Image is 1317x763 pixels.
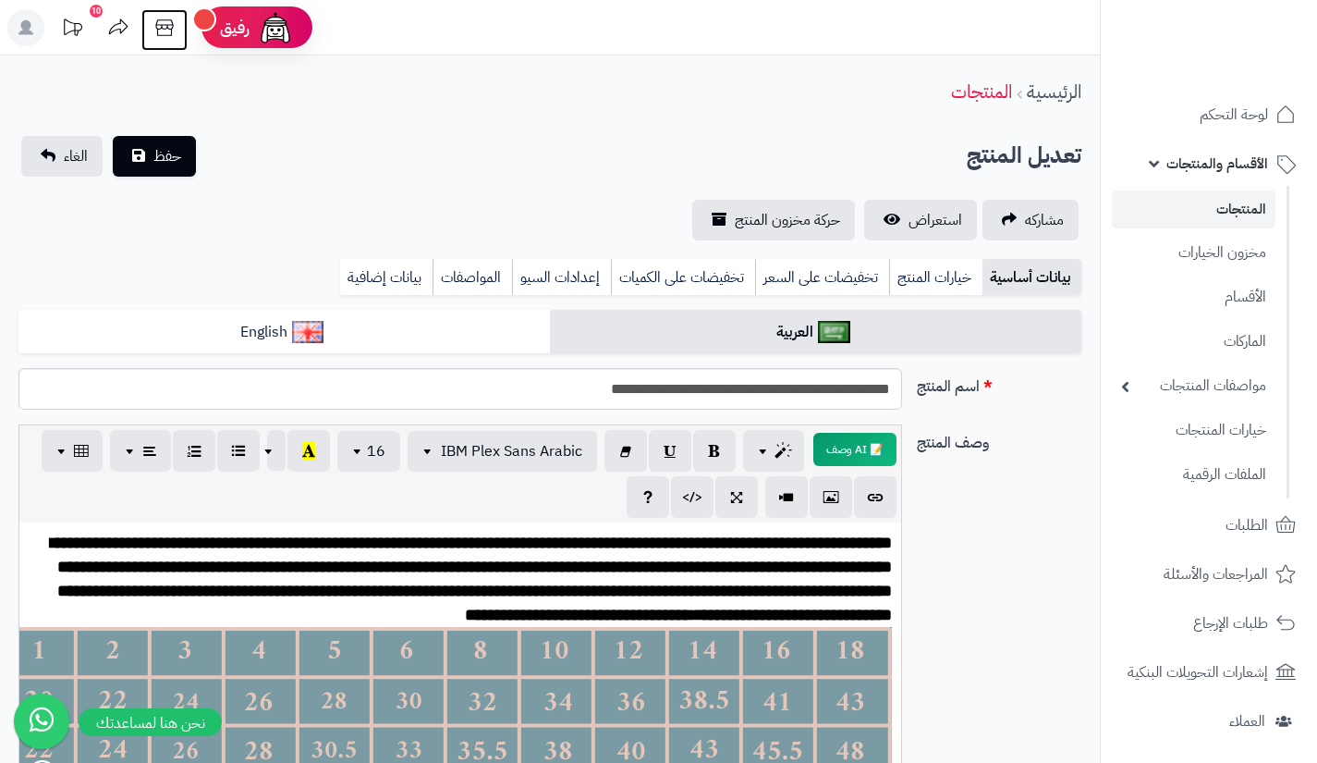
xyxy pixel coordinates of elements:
span: حفظ [153,145,181,167]
a: تخفيضات على الكميات [611,259,755,296]
a: تخفيضات على السعر [755,259,889,296]
img: العربية [818,321,850,343]
span: طلبات الإرجاع [1193,610,1268,636]
a: الغاء [21,136,103,177]
a: خيارات المنتج [889,259,982,296]
span: حركة مخزون المنتج [735,209,840,231]
a: لوحة التحكم [1112,92,1306,137]
a: العملاء [1112,699,1306,744]
button: IBM Plex Sans Arabic [408,431,597,472]
a: الماركات [1112,322,1275,362]
a: العربية [550,310,1081,355]
a: الأقسام [1112,277,1275,317]
span: المراجعات والأسئلة [1164,561,1268,587]
img: ai-face.png [257,9,294,46]
span: استعراض [908,209,962,231]
button: حفظ [113,136,196,177]
a: طلبات الإرجاع [1112,601,1306,646]
a: مشاركه [982,200,1079,240]
a: حركة مخزون المنتج [692,200,855,240]
a: الرئيسية [1027,78,1081,105]
span: الغاء [64,145,88,167]
a: الطلبات [1112,503,1306,548]
a: بيانات أساسية [982,259,1081,296]
a: مواصفات المنتجات [1112,366,1275,406]
h2: تعديل المنتج [967,137,1081,175]
a: إشعارات التحويلات البنكية [1112,650,1306,695]
a: المراجعات والأسئلة [1112,552,1306,597]
div: 10 [90,5,103,18]
label: وصف المنتج [909,425,1089,454]
a: الملفات الرقمية [1112,455,1275,495]
a: استعراض [864,200,977,240]
button: 📝 AI وصف [813,433,896,466]
a: مخزون الخيارات [1112,233,1275,273]
a: المنتجات [1112,191,1275,228]
span: إشعارات التحويلات البنكية [1128,659,1268,685]
label: اسم المنتج [909,368,1089,398]
span: الأقسام والمنتجات [1166,151,1268,177]
span: IBM Plex Sans Arabic [441,440,582,462]
span: لوحة التحكم [1200,102,1268,128]
a: المنتجات [951,78,1012,105]
a: تحديثات المنصة [49,9,95,51]
span: العملاء [1229,708,1265,734]
span: 16 [367,440,385,462]
a: بيانات إضافية [340,259,433,296]
a: إعدادات السيو [512,259,611,296]
span: رفيق [220,17,250,39]
img: English [292,321,324,343]
a: English [18,310,550,355]
span: مشاركه [1025,209,1064,231]
button: 16 [337,431,400,472]
a: خيارات المنتجات [1112,411,1275,450]
span: الطلبات [1226,512,1268,538]
a: المواصفات [433,259,512,296]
